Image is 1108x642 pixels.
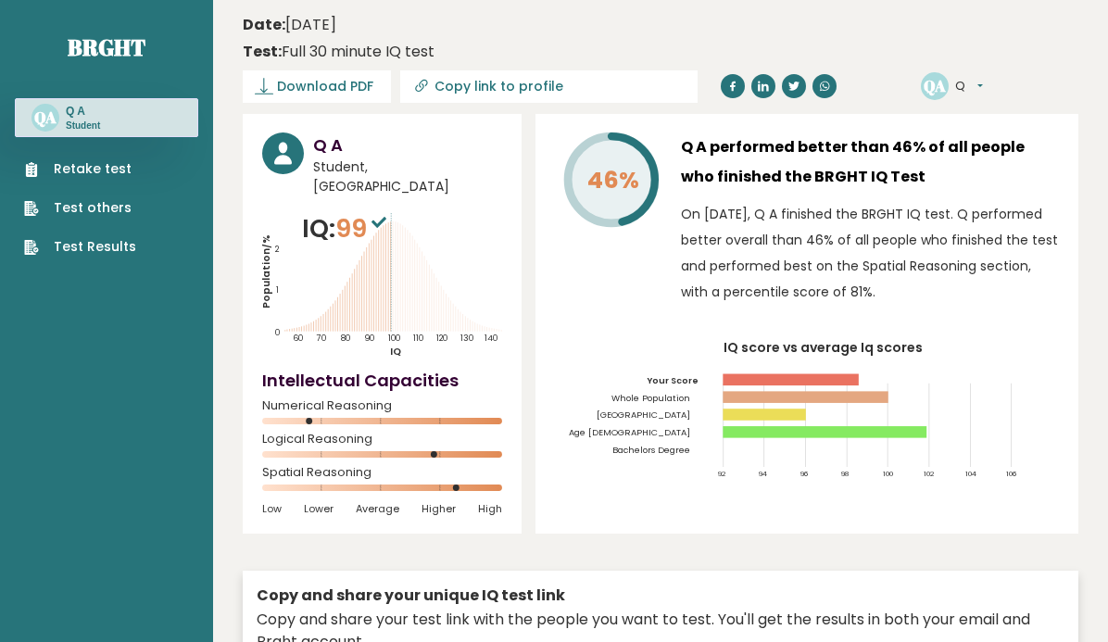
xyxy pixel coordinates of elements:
[436,333,447,344] tspan: 120
[413,333,423,344] tspan: 110
[924,469,935,479] tspan: 102
[596,409,689,421] tspan: [GEOGRAPHIC_DATA]
[611,444,689,456] tspan: Bachelors Degree
[304,502,334,515] span: Lower
[66,104,100,119] h3: Q A
[243,14,285,35] b: Date:
[390,345,401,359] tspan: IQ
[262,469,502,476] span: Spatial Reasoning
[460,333,473,344] tspan: 130
[341,333,350,344] tspan: 80
[388,333,400,344] tspan: 100
[262,402,502,409] span: Numerical Reasoning
[364,333,374,344] tspan: 90
[356,502,399,515] span: Average
[66,120,100,132] p: Student
[24,159,136,179] a: Retake test
[257,585,1064,607] div: Copy and share your unique IQ test link
[243,41,434,63] div: Full 30 minute IQ test
[883,469,893,479] tspan: 100
[841,469,849,479] tspan: 98
[335,211,391,245] span: 99
[681,201,1059,305] p: On [DATE], Q A finished the BRGHT IQ test. Q performed better overall than 46% of all people who ...
[568,426,689,438] tspan: Age [DEMOGRAPHIC_DATA]
[924,75,946,96] text: QA
[276,284,279,296] tspan: 1
[724,338,923,357] tspan: IQ score vs average Iq scores
[262,502,282,515] span: Low
[485,333,497,344] tspan: 140
[759,469,767,479] tspan: 94
[262,368,502,393] h4: Intellectual Capacities
[243,70,391,103] a: Download PDF
[478,502,502,515] span: High
[313,132,502,157] h3: Q A
[277,77,373,96] span: Download PDF
[681,132,1059,192] h3: Q A performed better than 46% of all people who finished the BRGHT IQ Test
[316,333,326,344] tspan: 70
[259,234,273,308] tspan: Population/%
[262,435,502,443] span: Logical Reasoning
[293,333,303,344] tspan: 60
[24,198,136,218] a: Test others
[243,14,336,36] time: [DATE]
[611,392,689,404] tspan: Whole Population
[965,469,976,479] tspan: 104
[800,469,808,479] tspan: 96
[955,77,983,95] button: Q
[275,327,280,338] tspan: 0
[422,502,456,515] span: Higher
[586,164,638,196] tspan: 46%
[302,210,391,247] p: IQ:
[646,374,698,386] tspan: Your Score
[24,237,136,257] a: Test Results
[243,41,282,62] b: Test:
[68,32,145,62] a: Brght
[275,244,280,255] tspan: 2
[313,157,502,196] span: Student, [GEOGRAPHIC_DATA]
[34,107,57,128] text: QA
[1006,469,1016,479] tspan: 106
[718,469,726,479] tspan: 92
